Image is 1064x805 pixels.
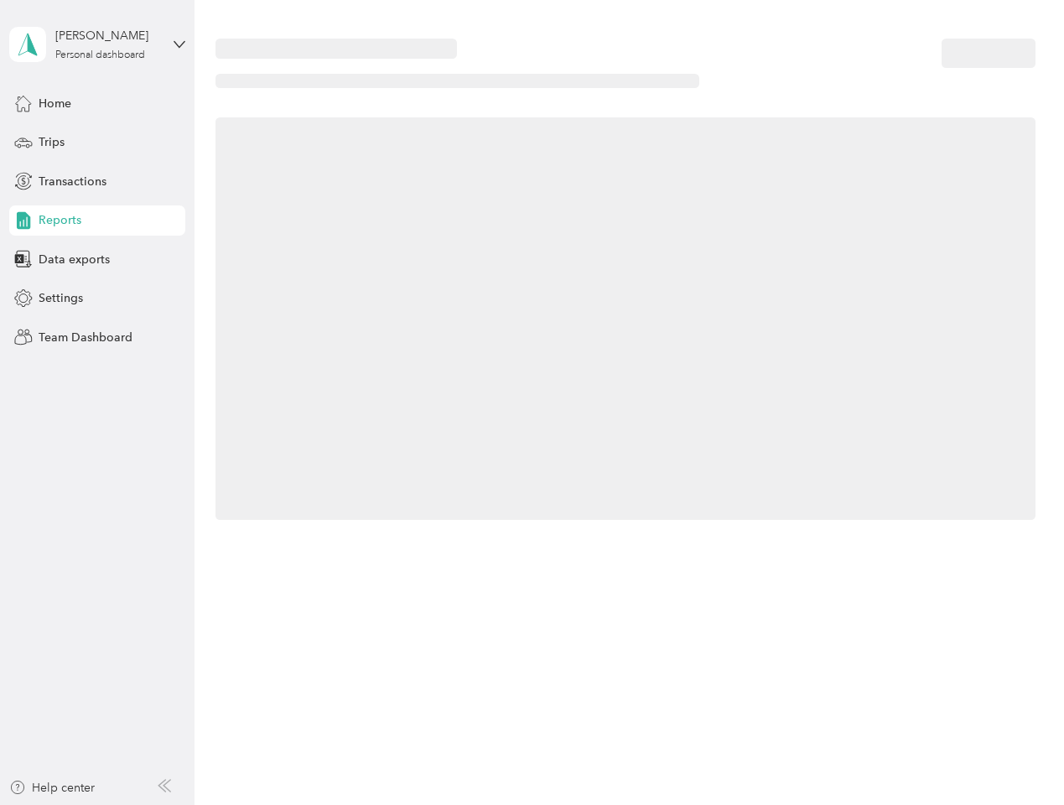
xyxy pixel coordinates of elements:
[39,173,106,190] span: Transactions
[9,779,95,797] button: Help center
[55,50,145,60] div: Personal dashboard
[39,329,132,346] span: Team Dashboard
[39,95,71,112] span: Home
[39,251,110,268] span: Data exports
[39,133,65,151] span: Trips
[39,289,83,307] span: Settings
[55,27,160,44] div: [PERSON_NAME]
[39,211,81,229] span: Reports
